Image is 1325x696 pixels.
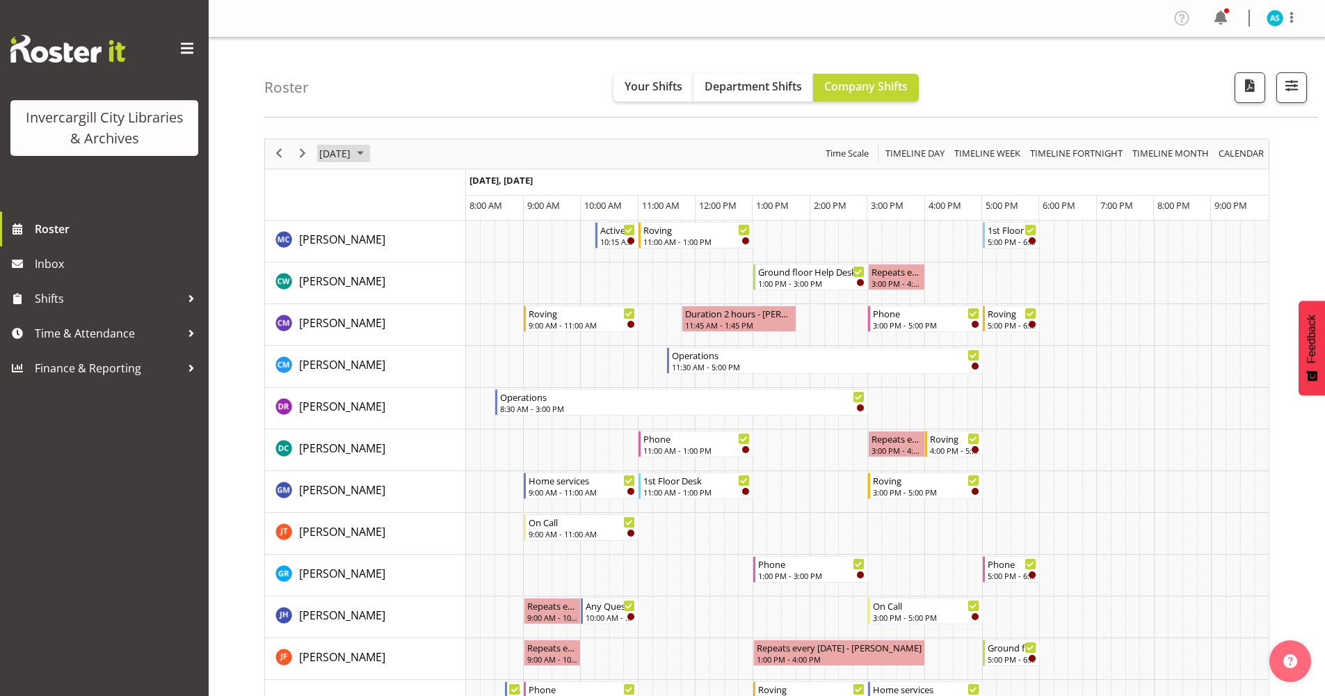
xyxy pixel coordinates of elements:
button: Filter Shifts [1276,72,1307,103]
div: Donald Cunningham"s event - Roving Begin From Tuesday, October 7, 2025 at 4:00:00 PM GMT+13:00 En... [925,431,982,457]
div: 5:00 PM - 6:00 PM [988,654,1036,665]
div: Active Rhyming [600,223,635,237]
div: Phone [988,557,1036,571]
span: Feedback [1306,315,1318,363]
button: Department Shifts [693,74,813,102]
div: Duration 2 hours - [PERSON_NAME] [685,306,793,320]
td: Jillian Hunter resource [265,596,466,638]
div: 9:00 AM - 11:00 AM [529,319,635,331]
div: 10:00 AM - 11:00 AM [586,612,634,623]
a: [PERSON_NAME] [299,649,385,665]
button: Timeline Week [952,145,1023,162]
button: October 2025 [317,145,370,162]
td: Chamique Mamolo resource [265,304,466,346]
span: 2:00 PM [814,199,846,212]
div: 1:00 PM - 4:00 PM [757,654,922,665]
div: Donald Cunningham"s event - Repeats every tuesday - Donald Cunningham Begin From Tuesday, October... [868,431,925,457]
div: 3:00 PM - 5:00 PM [873,319,979,331]
button: Next [294,145,312,162]
div: Repeats every [DATE] - [PERSON_NAME] [757,640,922,654]
div: Jillian Hunter"s event - Any Questions Begin From Tuesday, October 7, 2025 at 10:00:00 AM GMT+13:... [581,598,638,624]
div: Repeats every [DATE] - [PERSON_NAME] [872,264,922,278]
span: 1:00 PM [756,199,789,212]
span: Timeline Month [1131,145,1210,162]
div: 9:00 AM - 10:00 AM [527,612,577,623]
a: [PERSON_NAME] [299,398,385,415]
span: 4:00 PM [929,199,961,212]
button: Previous [270,145,289,162]
div: Roving [930,432,979,445]
div: Jillian Hunter"s event - On Call Begin From Tuesday, October 7, 2025 at 3:00:00 PM GMT+13:00 Ends... [868,598,983,624]
td: Cindy Mulrooney resource [265,346,466,388]
button: Month [1216,145,1267,162]
h4: Roster [264,79,309,95]
div: Home services [873,682,979,696]
span: Your Shifts [625,79,682,94]
div: 1st Floor Desk [643,473,750,487]
div: Operations [672,348,979,362]
div: Donald Cunningham"s event - Phone Begin From Tuesday, October 7, 2025 at 11:00:00 AM GMT+13:00 En... [639,431,753,457]
div: previous period [267,139,291,168]
button: Timeline Month [1130,145,1212,162]
button: Timeline Day [883,145,947,162]
div: Aurora Catu"s event - Roving Begin From Tuesday, October 7, 2025 at 11:00:00 AM GMT+13:00 Ends At... [639,222,753,248]
a: [PERSON_NAME] [299,607,385,624]
td: Catherine Wilson resource [265,262,466,304]
span: [PERSON_NAME] [299,566,385,581]
div: Grace Roscoe-Squires"s event - Phone Begin From Tuesday, October 7, 2025 at 1:00:00 PM GMT+13:00 ... [753,556,868,583]
span: 9:00 AM [527,199,560,212]
div: Chamique Mamolo"s event - Phone Begin From Tuesday, October 7, 2025 at 3:00:00 PM GMT+13:00 Ends ... [868,306,983,332]
div: Gabriel McKay Smith"s event - Home services Begin From Tuesday, October 7, 2025 at 9:00:00 AM GMT... [524,473,639,499]
a: [PERSON_NAME] [299,482,385,498]
a: [PERSON_NAME] [299,523,385,540]
span: [PERSON_NAME] [299,649,385,665]
div: 3:00 PM - 4:00 PM [872,445,922,456]
div: 11:00 AM - 1:00 PM [643,445,750,456]
div: 3:00 PM - 5:00 PM [873,487,979,498]
div: Chamique Mamolo"s event - Roving Begin From Tuesday, October 7, 2025 at 5:00:00 PM GMT+13:00 Ends... [983,306,1040,332]
span: Time Scale [824,145,870,162]
a: [PERSON_NAME] [299,440,385,457]
div: Grace Roscoe-Squires"s event - Phone Begin From Tuesday, October 7, 2025 at 5:00:00 PM GMT+13:00 ... [983,556,1040,583]
div: Home services [529,473,635,487]
div: 1:00 PM - 3:00 PM [758,278,865,289]
div: Joanne Forbes"s event - Ground floor Help Desk Begin From Tuesday, October 7, 2025 at 5:00:00 PM ... [983,640,1040,666]
img: help-xxl-2.png [1283,654,1297,668]
div: Gabriel McKay Smith"s event - Roving Begin From Tuesday, October 7, 2025 at 3:00:00 PM GMT+13:00 ... [868,473,983,499]
span: Inbox [35,253,202,274]
div: Operations [500,390,865,404]
div: Aurora Catu"s event - 1st Floor Desk Begin From Tuesday, October 7, 2025 at 5:00:00 PM GMT+13:00 ... [983,222,1040,248]
div: 11:45 AM - 1:45 PM [685,319,793,331]
td: Donald Cunningham resource [265,429,466,471]
div: Invercargill City Libraries & Archives [24,107,184,149]
span: 7:00 PM [1100,199,1133,212]
a: [PERSON_NAME] [299,273,385,290]
button: Feedback - Show survey [1299,301,1325,395]
span: [PERSON_NAME] [299,482,385,498]
div: Glen Tomlinson"s event - On Call Begin From Tuesday, October 7, 2025 at 9:00:00 AM GMT+13:00 Ends... [524,514,639,541]
div: 1st Floor Desk [988,223,1036,237]
button: Your Shifts [613,74,693,102]
div: 3:00 PM - 5:00 PM [873,612,979,623]
img: amanda-stenton11678.jpg [1267,10,1283,26]
span: Timeline Week [953,145,1022,162]
div: 1:00 PM - 3:00 PM [758,570,865,581]
div: Roving [758,682,865,696]
td: Debra Robinson resource [265,388,466,429]
div: Chamique Mamolo"s event - Duration 2 hours - Chamique Mamolo Begin From Tuesday, October 7, 2025 ... [682,306,796,332]
a: [PERSON_NAME] [299,315,385,331]
span: Timeline Day [884,145,946,162]
div: Phone [643,432,750,445]
span: [PERSON_NAME] [299,315,385,331]
div: 9:00 AM - 11:00 AM [529,528,635,539]
button: Company Shifts [813,74,919,102]
span: 8:00 PM [1157,199,1190,212]
a: [PERSON_NAME] [299,231,385,248]
div: 8:30 AM - 3:00 PM [500,403,865,414]
div: Gabriel McKay Smith"s event - 1st Floor Desk Begin From Tuesday, October 7, 2025 at 11:00:00 AM G... [639,473,753,499]
div: Phone [529,682,635,696]
span: Roster [35,219,202,239]
div: October 7, 2025 [314,139,372,168]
